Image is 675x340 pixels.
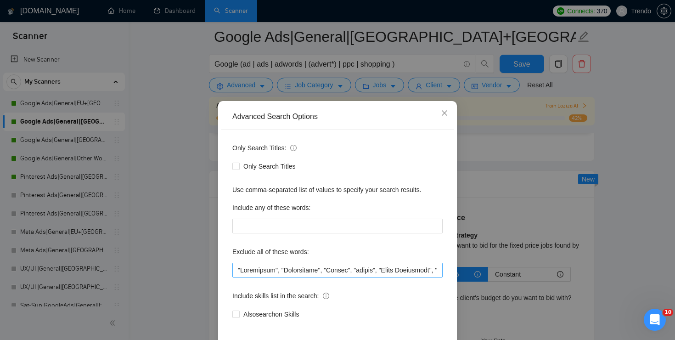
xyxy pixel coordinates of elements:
[644,309,666,331] iframe: Intercom live chat
[232,143,297,153] span: Only Search Titles:
[232,200,310,215] label: Include any of these words:
[240,309,303,319] span: Also search on Skills
[232,291,329,301] span: Include skills list in the search:
[232,244,309,259] label: Exclude all of these words:
[663,309,673,316] span: 10
[323,293,329,299] span: info-circle
[432,101,457,126] button: Close
[232,112,443,122] div: Advanced Search Options
[441,109,448,117] span: close
[232,185,443,195] div: Use comma-separated list of values to specify your search results.
[240,161,299,171] span: Only Search Titles
[290,145,297,151] span: info-circle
